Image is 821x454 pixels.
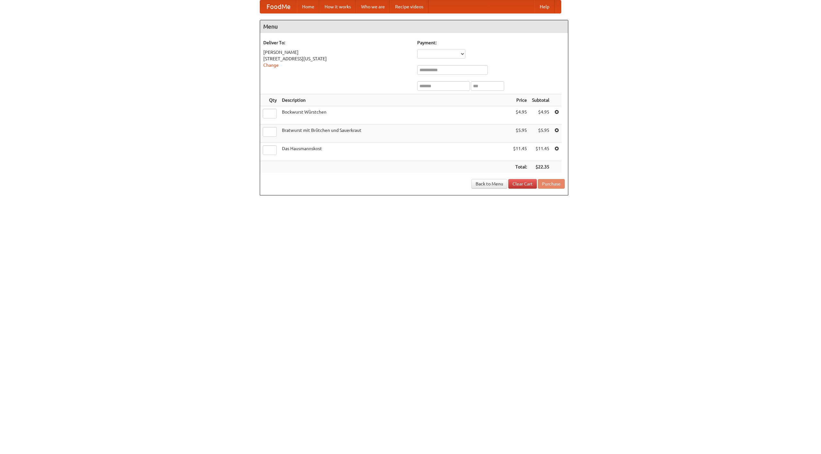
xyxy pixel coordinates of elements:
[511,94,529,106] th: Price
[279,94,511,106] th: Description
[538,179,565,189] button: Purchase
[263,56,411,62] div: [STREET_ADDRESS][US_STATE]
[529,161,552,173] th: $22.35
[511,161,529,173] th: Total:
[260,20,568,33] h4: Menu
[260,94,279,106] th: Qty
[356,0,390,13] a: Who we are
[263,49,411,56] div: [PERSON_NAME]
[297,0,319,13] a: Home
[319,0,356,13] a: How it works
[417,39,565,46] h5: Payment:
[263,63,279,68] a: Change
[511,143,529,161] td: $11.45
[279,106,511,124] td: Bockwurst Würstchen
[279,143,511,161] td: Das Hausmannskost
[390,0,428,13] a: Recipe videos
[263,39,411,46] h5: Deliver To:
[529,106,552,124] td: $4.95
[279,124,511,143] td: Bratwurst mit Brötchen und Sauerkraut
[508,179,537,189] a: Clear Cart
[511,106,529,124] td: $4.95
[535,0,554,13] a: Help
[529,94,552,106] th: Subtotal
[511,124,529,143] td: $5.95
[260,0,297,13] a: FoodMe
[471,179,507,189] a: Back to Menu
[529,124,552,143] td: $5.95
[529,143,552,161] td: $11.45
